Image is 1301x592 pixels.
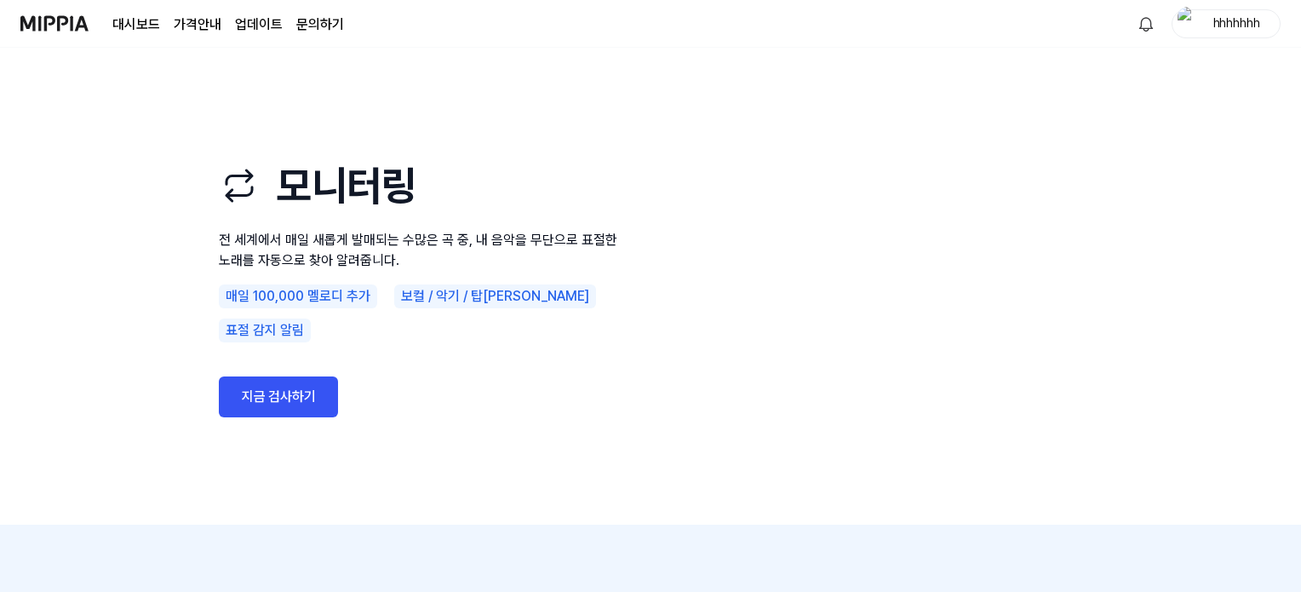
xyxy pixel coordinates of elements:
[394,285,596,308] div: 보컬 / 악기 / 탑[PERSON_NAME]
[219,155,628,216] h1: 모니터링
[1136,14,1156,34] img: 알림
[219,285,377,308] div: 매일 100,000 멜로디 추가
[1172,9,1281,38] button: profilehhhhhhh
[219,319,311,342] div: 표절 감지 알림
[1178,7,1198,41] img: profile
[174,14,221,35] a: 가격안내
[112,14,160,35] a: 대시보드
[219,230,628,271] p: 전 세계에서 매일 새롭게 발매되는 수많은 곡 중, 내 음악을 무단으로 표절한 노래를 자동으로 찾아 알려줍니다.
[235,14,283,35] a: 업데이트
[219,376,338,417] a: 지금 검사하기
[296,14,344,35] a: 문의하기
[1203,14,1269,32] div: hhhhhhh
